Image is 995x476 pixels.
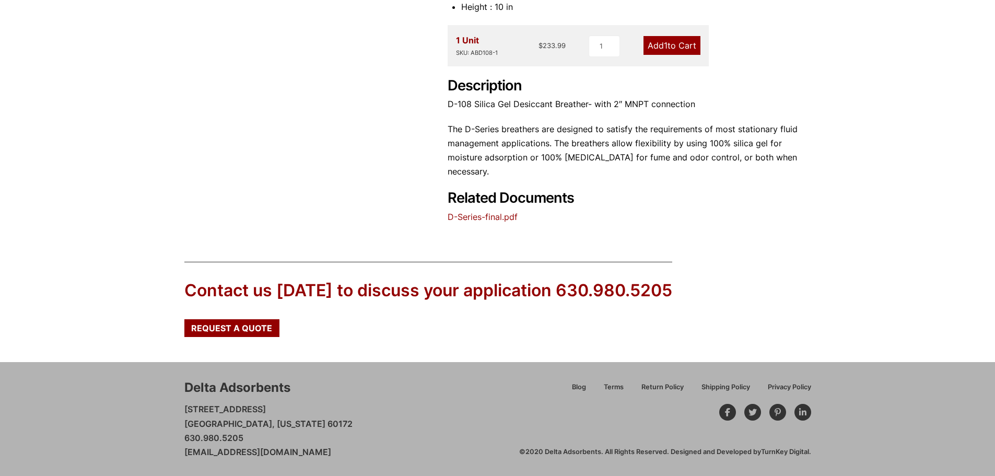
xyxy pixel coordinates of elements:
a: Shipping Policy [693,381,759,400]
div: SKU: ABD108-1 [456,48,498,58]
a: Terms [595,381,633,400]
a: Add1to Cart [643,36,700,55]
bdi: 233.99 [539,41,566,50]
div: Contact us [DATE] to discuss your application 630.980.5205 [184,279,672,303]
p: The D-Series breathers are designed to satisfy the requirements of most stationary fluid manageme... [448,122,811,179]
span: Return Policy [641,384,684,391]
span: 1 [664,40,668,51]
a: Privacy Policy [759,381,811,400]
span: Shipping Policy [701,384,750,391]
div: ©2020 Delta Adsorbents. All Rights Reserved. Designed and Developed by . [519,447,811,457]
span: Request a Quote [191,324,272,332]
h2: Description [448,77,811,95]
a: [EMAIL_ADDRESS][DOMAIN_NAME] [184,447,331,457]
a: TurnKey Digital [761,448,809,456]
a: Return Policy [633,381,693,400]
div: Delta Adsorbents [184,379,290,397]
div: 1 Unit [456,33,498,57]
a: D-Series-final.pdf [448,212,518,222]
a: Request a Quote [184,319,279,337]
span: Privacy Policy [768,384,811,391]
a: Blog [563,381,595,400]
p: D-108 Silica Gel Desiccant Breather- with 2″ MNPT connection [448,97,811,111]
p: [STREET_ADDRESS] [GEOGRAPHIC_DATA], [US_STATE] 60172 630.980.5205 [184,402,353,459]
span: Blog [572,384,586,391]
span: $ [539,41,543,50]
span: Terms [604,384,624,391]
